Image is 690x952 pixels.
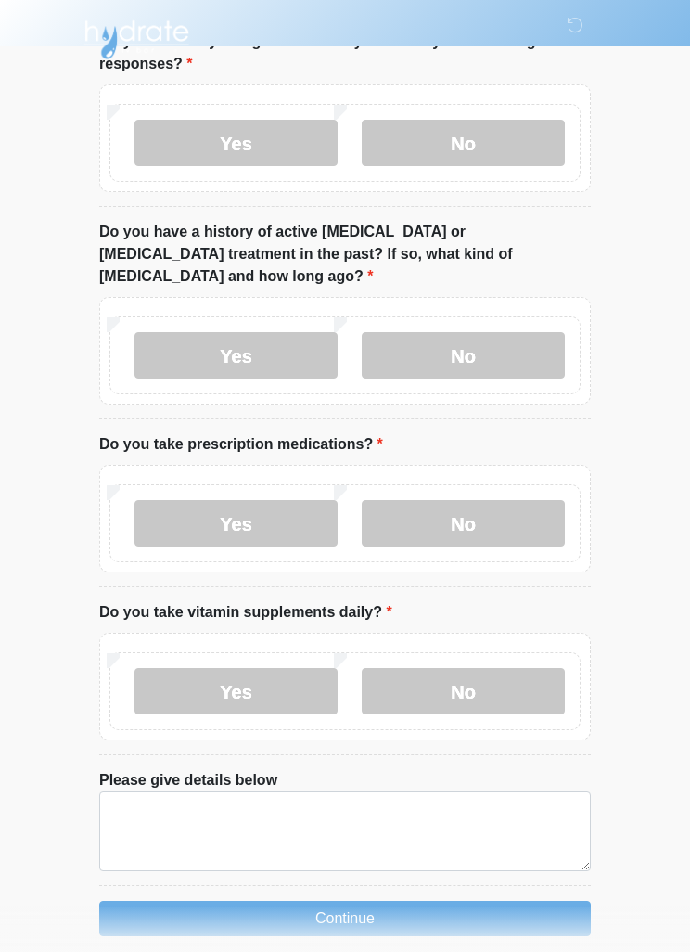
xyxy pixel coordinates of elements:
label: Yes [134,120,338,166]
label: Yes [134,668,338,714]
label: No [362,332,565,379]
label: Yes [134,332,338,379]
label: No [362,500,565,547]
button: Continue [99,901,591,936]
label: Do you take prescription medications? [99,433,383,456]
label: No [362,120,565,166]
label: No [362,668,565,714]
img: Hydrate IV Bar - Scottsdale Logo [81,14,192,60]
label: Yes [134,500,338,547]
label: Do you have a history of active [MEDICAL_DATA] or [MEDICAL_DATA] treatment in the past? If so, wh... [99,221,591,288]
label: Do you take vitamin supplements daily? [99,601,392,624]
label: Please give details below [99,769,277,791]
